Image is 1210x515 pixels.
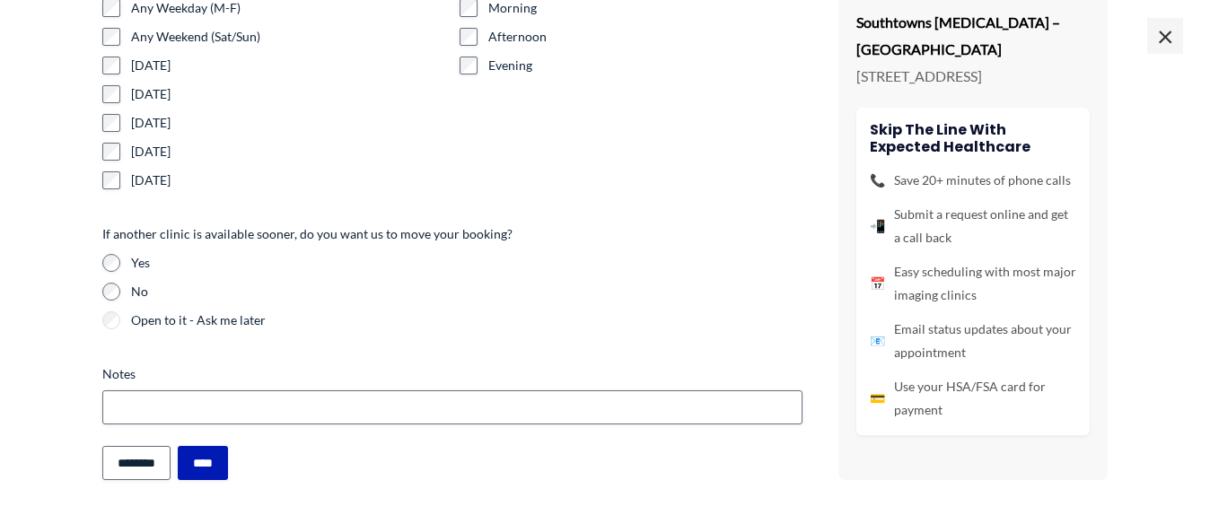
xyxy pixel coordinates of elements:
[102,365,802,383] label: Notes
[870,169,1076,192] li: Save 20+ minutes of phone calls
[131,283,802,301] label: No
[856,63,1090,90] p: [STREET_ADDRESS]
[102,225,513,243] legend: If another clinic is available sooner, do you want us to move your booking?
[870,260,1076,307] li: Easy scheduling with most major imaging clinics
[131,254,802,272] label: Yes
[870,272,885,295] span: 📅
[870,318,1076,364] li: Email status updates about your appointment
[870,203,1076,249] li: Submit a request online and get a call back
[131,171,445,189] label: [DATE]
[870,169,885,192] span: 📞
[870,214,885,238] span: 📲
[488,57,802,74] label: Evening
[131,28,445,46] label: Any Weekend (Sat/Sun)
[131,57,445,74] label: [DATE]
[870,387,885,410] span: 💳
[870,121,1076,155] h4: Skip the line with Expected Healthcare
[131,311,802,329] label: Open to it - Ask me later
[870,329,885,353] span: 📧
[870,375,1076,422] li: Use your HSA/FSA card for payment
[131,143,445,161] label: [DATE]
[488,28,802,46] label: Afternoon
[856,10,1090,63] p: Southtowns [MEDICAL_DATA] – [GEOGRAPHIC_DATA]
[1147,18,1183,54] span: ×
[131,114,445,132] label: [DATE]
[131,85,445,103] label: [DATE]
